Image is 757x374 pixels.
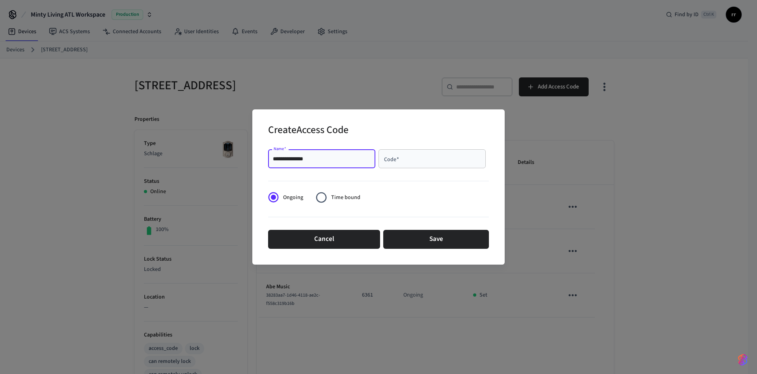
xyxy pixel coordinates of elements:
img: SeamLogoGradient.69752ec5.svg [738,353,748,366]
button: Cancel [268,230,380,249]
h2: Create Access Code [268,119,349,143]
span: Time bound [331,194,360,202]
span: Ongoing [283,194,303,202]
label: Name [274,146,286,152]
button: Save [383,230,489,249]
